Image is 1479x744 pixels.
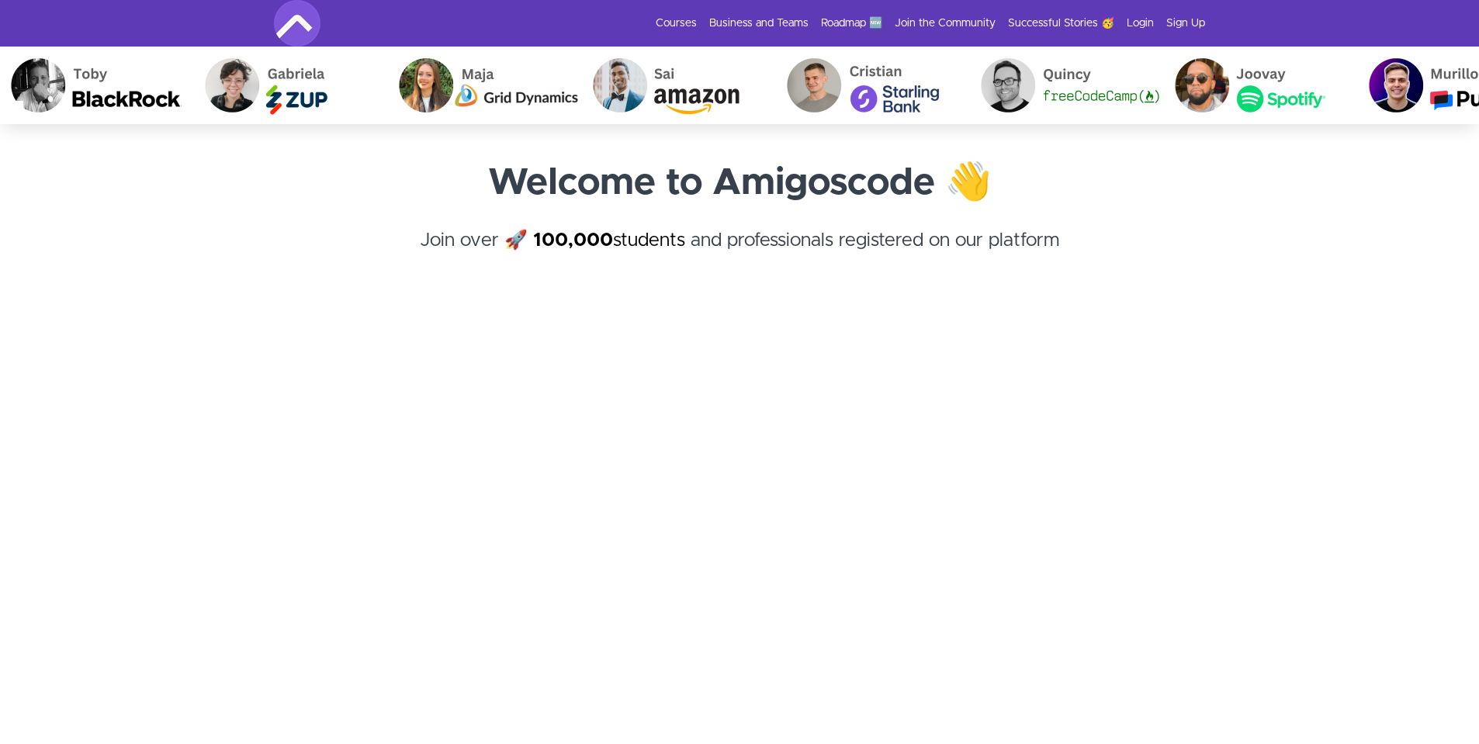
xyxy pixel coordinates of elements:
[274,227,1205,282] h4: Join over 🚀 and professionals registered on our platform
[775,47,969,124] img: Cristian
[488,164,992,202] strong: Welcome to Amigoscode 👋
[387,47,581,124] img: Maja
[895,16,996,31] a: Join the Community
[533,231,685,250] a: 100,000students
[709,16,809,31] a: Business and Teams
[581,47,775,124] img: Sai
[969,47,1163,124] img: Quincy
[1008,16,1114,31] a: Successful Stories 🥳
[1166,16,1205,31] a: Sign Up
[533,231,613,250] strong: 100,000
[193,47,387,124] img: Gabriela
[1163,47,1357,124] img: Joovay
[1127,16,1154,31] a: Login
[656,16,697,31] a: Courses
[821,16,882,31] a: Roadmap 🆕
